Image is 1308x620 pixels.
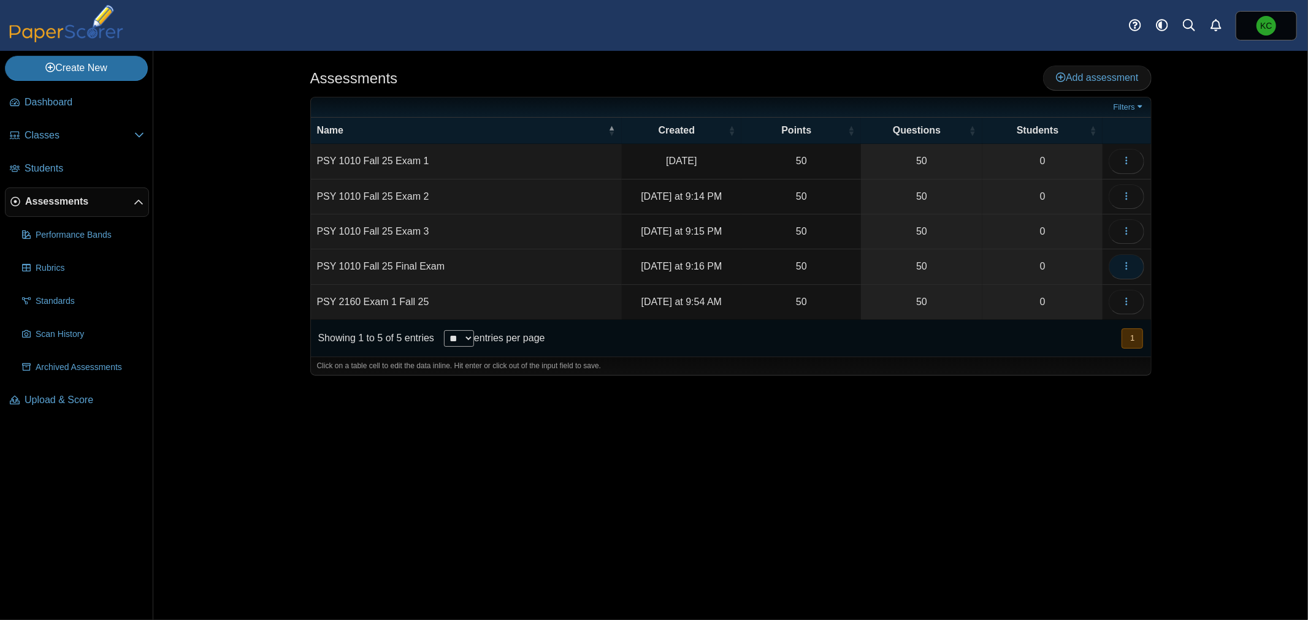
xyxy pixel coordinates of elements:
time: Sep 18, 2025 at 9:15 PM [641,226,722,236]
a: Assessments [5,187,149,217]
time: Sep 11, 2025 at 2:52 PM [666,156,697,166]
a: 0 [982,249,1103,284]
a: Filters [1111,101,1148,113]
span: Archived Assessments [36,361,144,374]
span: Questions : Activate to sort [969,124,976,137]
label: entries per page [474,333,545,343]
a: Archived Assessments [17,353,149,382]
span: Standards [36,295,144,308]
td: 50 [741,285,861,320]
div: Click on a table cell to edit the data inline. Hit enter or click out of the input field to save. [311,357,1151,375]
td: PSY 1010 Fall 25 Exam 3 [311,214,622,249]
td: PSY 1010 Fall 25 Exam 1 [311,144,622,179]
span: Scan History [36,328,144,341]
time: Sep 18, 2025 at 9:16 PM [641,261,722,271]
a: Add assessment [1043,66,1151,90]
span: Add assessment [1056,72,1138,83]
span: Dashboard [25,96,144,109]
span: Created [628,124,726,137]
a: Standards [17,287,149,316]
span: Questions [867,124,966,137]
td: PSY 2160 Exam 1 Fall 25 [311,285,622,320]
div: Showing 1 to 5 of 5 entries [311,320,434,357]
span: Name [317,124,606,137]
span: Points : Activate to sort [847,124,855,137]
span: Students : Activate to sort [1089,124,1096,137]
td: PSY 1010 Fall 25 Exam 2 [311,180,622,214]
a: 50 [861,249,982,284]
a: Rubrics [17,254,149,283]
a: Scan History [17,320,149,349]
a: Students [5,154,149,184]
span: Kelly Charlton [1260,21,1272,30]
button: 1 [1122,328,1143,349]
span: Assessments [25,195,134,208]
a: PaperScorer [5,34,128,44]
a: Alerts [1203,12,1230,39]
img: PaperScorer [5,5,128,42]
span: Kelly Charlton [1256,16,1276,36]
a: Upload & Score [5,386,149,415]
span: Classes [25,129,134,142]
a: 50 [861,285,982,319]
a: 50 [861,214,982,249]
td: 50 [741,144,861,179]
span: Name : Activate to invert sorting [608,124,616,137]
time: Sep 18, 2025 at 9:14 PM [641,191,722,202]
a: Classes [5,121,149,151]
td: 50 [741,214,861,249]
a: Dashboard [5,88,149,118]
td: 50 [741,249,861,284]
h1: Assessments [310,68,398,89]
span: Rubrics [36,262,144,274]
a: Create New [5,56,148,80]
a: Performance Bands [17,221,149,250]
a: Kelly Charlton [1236,11,1297,40]
time: Sep 19, 2025 at 9:54 AM [641,297,722,307]
a: 0 [982,285,1103,319]
span: Created : Activate to sort [728,124,735,137]
span: Students [989,124,1087,137]
a: 50 [861,144,982,178]
span: Upload & Score [25,393,144,407]
a: 0 [982,180,1103,214]
a: 0 [982,214,1103,249]
nav: pagination [1120,328,1143,349]
span: Performance Bands [36,229,144,241]
span: Students [25,162,144,175]
a: 50 [861,180,982,214]
td: PSY 1010 Fall 25 Final Exam [311,249,622,284]
a: 0 [982,144,1103,178]
span: Points [748,124,845,137]
td: 50 [741,180,861,214]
